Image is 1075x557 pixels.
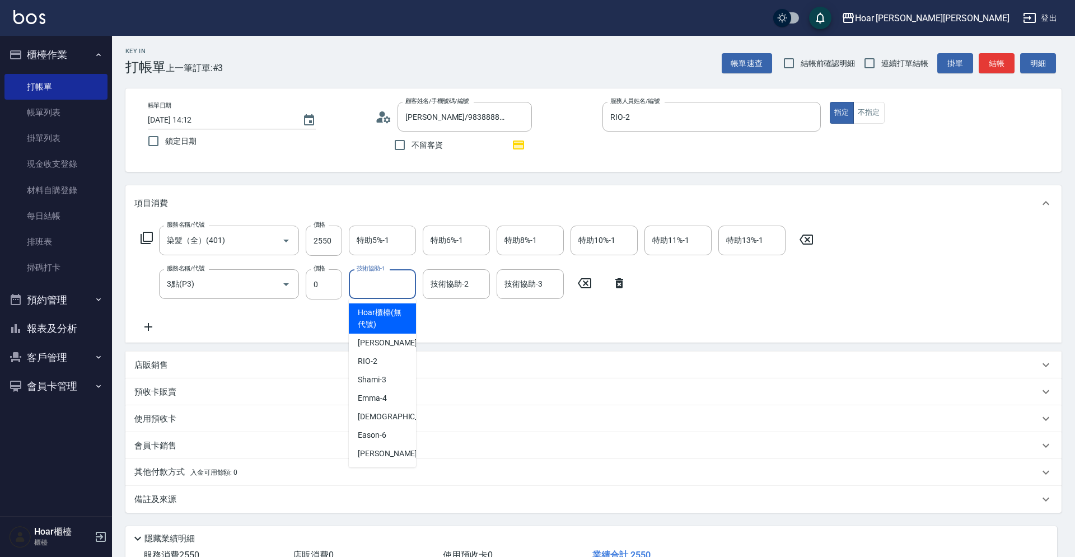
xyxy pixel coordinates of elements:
[125,459,1062,486] div: 其他付款方式入金可用餘額: 0
[134,494,176,505] p: 備註及來源
[4,125,107,151] a: 掛單列表
[830,102,854,124] button: 指定
[358,355,377,367] span: RIO -2
[405,97,469,105] label: 顧客姓名/手機號碼/編號
[4,314,107,343] button: 報表及分析
[296,107,322,134] button: Choose date, selected date is 2025-08-24
[801,58,856,69] span: 結帳前確認明細
[358,392,387,404] span: Emma -4
[314,264,325,273] label: 價格
[358,337,424,349] span: [PERSON_NAME] -1
[4,343,107,372] button: 客戶管理
[853,102,885,124] button: 不指定
[4,372,107,401] button: 會員卡管理
[190,469,238,476] span: 入金可用餘額: 0
[4,203,107,229] a: 每日結帳
[148,111,291,129] input: YYYY/MM/DD hh:mm
[358,448,424,460] span: [PERSON_NAME] -7
[855,11,1009,25] div: Hoar [PERSON_NAME][PERSON_NAME]
[125,352,1062,378] div: 店販銷售
[4,255,107,280] a: 掃碼打卡
[277,232,295,250] button: Open
[277,275,295,293] button: Open
[125,185,1062,221] div: 項目消費
[358,374,386,386] span: Shami -3
[412,139,443,151] span: 不留客資
[1018,8,1062,29] button: 登出
[4,74,107,100] a: 打帳單
[4,40,107,69] button: 櫃檯作業
[125,378,1062,405] div: 預收卡販賣
[34,537,91,547] p: 櫃檯
[167,221,204,229] label: 服務名稱/代號
[125,48,166,55] h2: Key In
[610,97,660,105] label: 服務人員姓名/編號
[9,526,31,548] img: Person
[134,386,176,398] p: 預收卡販賣
[358,429,386,441] span: Eason -6
[125,432,1062,459] div: 會員卡銷售
[134,466,237,479] p: 其他付款方式
[4,100,107,125] a: 帳單列表
[358,411,446,423] span: [DEMOGRAPHIC_DATA] -5
[4,151,107,177] a: 現金收支登錄
[134,359,168,371] p: 店販銷售
[134,440,176,452] p: 會員卡銷售
[837,7,1014,30] button: Hoar [PERSON_NAME][PERSON_NAME]
[722,53,772,74] button: 帳單速查
[358,307,407,330] span: Hoar櫃檯 (無代號)
[4,229,107,255] a: 排班表
[125,405,1062,432] div: 使用預收卡
[13,10,45,24] img: Logo
[166,61,223,75] span: 上一筆訂單:#3
[134,413,176,425] p: 使用預收卡
[125,59,166,75] h3: 打帳單
[167,264,204,273] label: 服務名稱/代號
[937,53,973,74] button: 掛單
[4,177,107,203] a: 材料自購登錄
[809,7,831,29] button: save
[979,53,1015,74] button: 結帳
[1020,53,1056,74] button: 明細
[148,101,171,110] label: 帳單日期
[165,135,197,147] span: 鎖定日期
[125,486,1062,513] div: 備註及來源
[4,285,107,315] button: 預約管理
[144,533,195,545] p: 隱藏業績明細
[314,221,325,229] label: 價格
[881,58,928,69] span: 連續打單結帳
[357,264,385,273] label: 技術協助-1
[34,526,91,537] h5: Hoar櫃檯
[134,198,168,209] p: 項目消費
